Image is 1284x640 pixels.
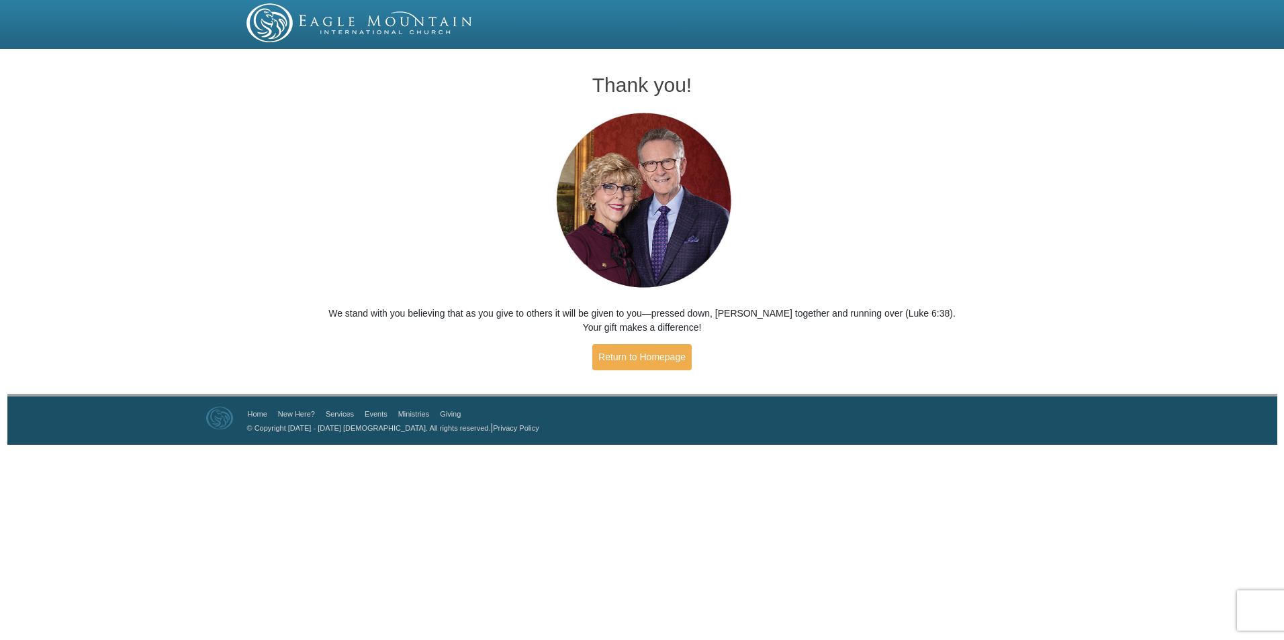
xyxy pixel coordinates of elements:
[398,410,429,418] a: Ministries
[206,407,233,429] img: Eagle Mountain International Church
[365,410,387,418] a: Events
[493,424,539,432] a: Privacy Policy
[278,410,315,418] a: New Here?
[248,410,267,418] a: Home
[592,344,692,370] a: Return to Homepage
[440,410,461,418] a: Giving
[326,410,354,418] a: Services
[247,424,491,432] a: © Copyright [DATE] - [DATE] [DEMOGRAPHIC_DATA]. All rights reserved.
[328,74,956,96] h1: Thank you!
[242,421,539,435] p: |
[246,3,473,42] img: EMIC
[543,109,741,293] img: Pastors George and Terri Pearsons
[328,307,956,335] p: We stand with you believing that as you give to others it will be given to you—pressed down, [PER...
